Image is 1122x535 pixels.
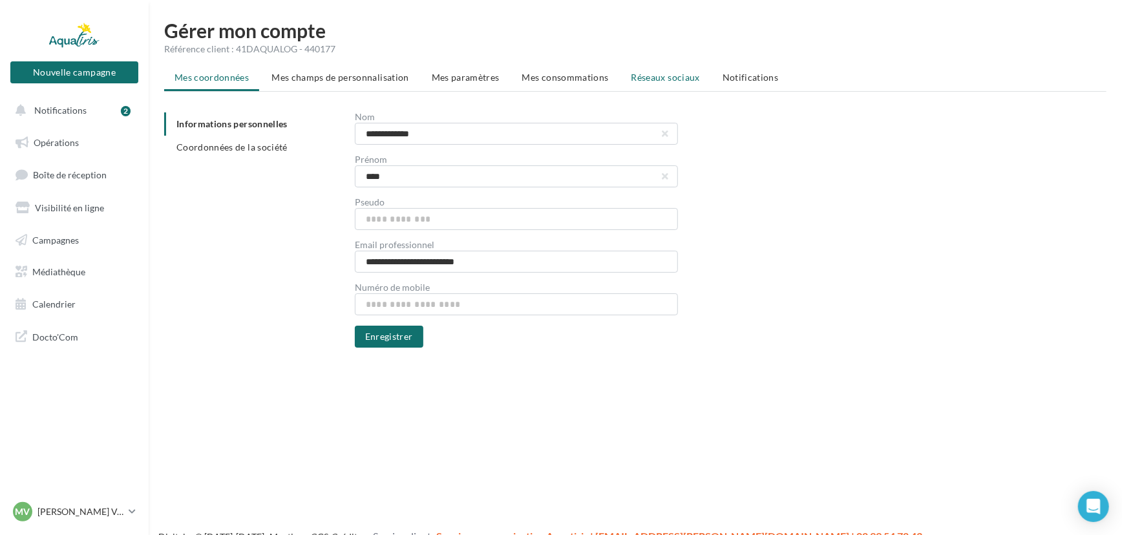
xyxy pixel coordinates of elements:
span: Boîte de réception [33,169,107,180]
a: Campagnes [8,227,141,254]
a: Médiathèque [8,258,141,286]
span: Mes paramètres [432,72,500,83]
div: Référence client : 41DAQUALOG - 440177 [164,43,1106,56]
span: MV [16,505,30,518]
button: Enregistrer [355,326,423,348]
p: [PERSON_NAME] VAN DER [PERSON_NAME] [37,505,123,518]
div: 2 [121,106,131,116]
span: Campagnes [32,234,79,245]
span: Réseaux sociaux [631,72,700,83]
a: Calendrier [8,291,141,318]
div: Email professionnel [355,240,678,249]
div: Pseudo [355,198,678,207]
span: Médiathèque [32,266,85,277]
button: Notifications 2 [8,97,136,124]
div: Open Intercom Messenger [1078,491,1109,522]
span: Mes champs de personnalisation [271,72,409,83]
a: Opérations [8,129,141,156]
div: Prénom [355,155,678,164]
span: Docto'Com [32,328,78,345]
span: Coordonnées de la société [176,142,288,152]
h1: Gérer mon compte [164,21,1106,40]
button: Nouvelle campagne [10,61,138,83]
span: Calendrier [32,299,76,309]
a: Boîte de réception [8,161,141,189]
div: Nom [355,112,678,121]
span: Notifications [723,72,779,83]
a: MV [PERSON_NAME] VAN DER [PERSON_NAME] [10,499,138,524]
span: Notifications [34,105,87,116]
span: Visibilité en ligne [35,202,104,213]
a: Docto'Com [8,323,141,350]
span: Opérations [34,137,79,148]
a: Visibilité en ligne [8,194,141,222]
span: Mes consommations [522,72,609,83]
div: Numéro de mobile [355,283,678,292]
